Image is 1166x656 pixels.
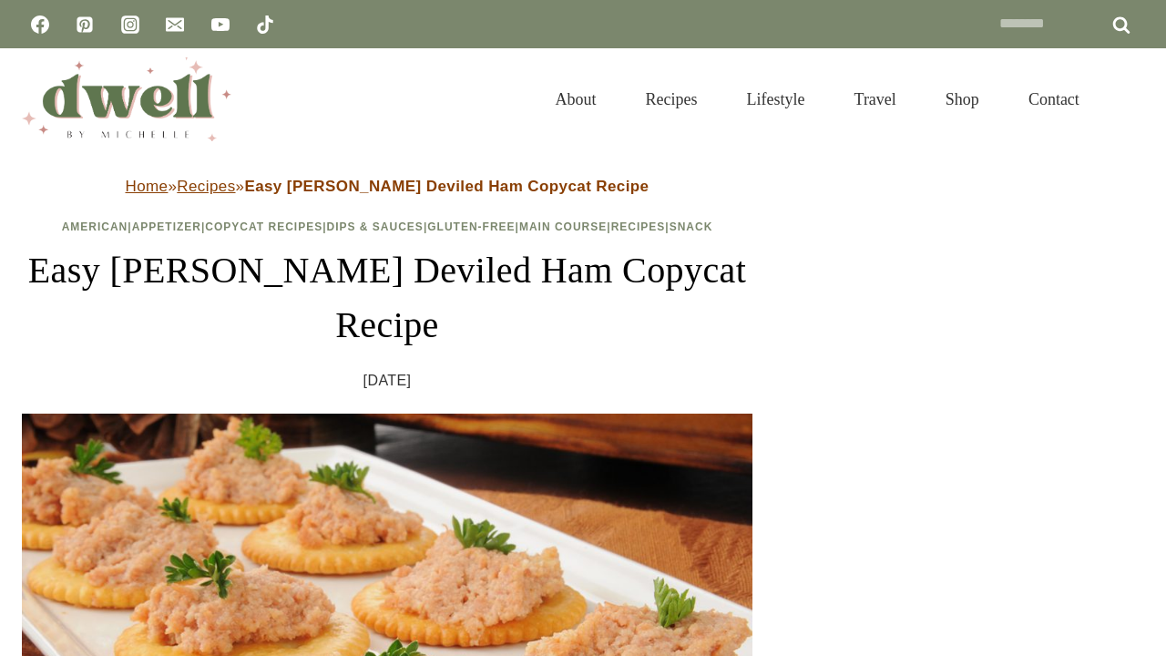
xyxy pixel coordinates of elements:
[157,6,193,43] a: Email
[62,220,128,233] a: American
[132,220,201,233] a: Appetizer
[202,6,239,43] a: YouTube
[247,6,283,43] a: TikTok
[205,220,322,233] a: Copycat Recipes
[22,243,752,353] h1: Easy [PERSON_NAME] Deviled Ham Copycat Recipe
[519,220,607,233] a: Main Course
[126,178,649,195] span: » »
[830,67,921,131] a: Travel
[22,57,231,141] img: DWELL by michelle
[1113,84,1144,115] button: View Search Form
[112,6,148,43] a: Instagram
[1004,67,1104,131] a: Contact
[244,178,649,195] strong: Easy [PERSON_NAME] Deviled Ham Copycat Recipe
[62,220,713,233] span: | | | | | | |
[531,67,1104,131] nav: Primary Navigation
[66,6,103,43] a: Pinterest
[363,367,412,395] time: [DATE]
[22,6,58,43] a: Facebook
[722,67,830,131] a: Lifestyle
[327,220,424,233] a: Dips & Sauces
[427,220,515,233] a: Gluten-Free
[611,220,666,233] a: Recipes
[126,178,169,195] a: Home
[531,67,621,131] a: About
[177,178,235,195] a: Recipes
[670,220,713,233] a: Snack
[921,67,1004,131] a: Shop
[621,67,722,131] a: Recipes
